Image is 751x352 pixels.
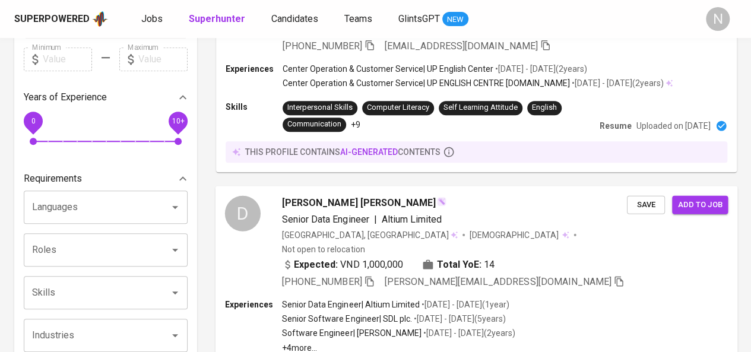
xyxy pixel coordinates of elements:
span: [PERSON_NAME][EMAIL_ADDRESS][DOMAIN_NAME] [385,275,611,287]
div: D [225,195,261,231]
b: Expected: [294,257,338,271]
p: Uploaded on [DATE] [636,120,711,132]
img: app logo [92,10,108,28]
div: N [706,7,730,31]
span: [PERSON_NAME] [PERSON_NAME] [282,195,436,210]
div: Interpersonal Skills [287,102,353,113]
p: • [DATE] - [DATE] ( 1 year ) [420,299,509,310]
input: Value [138,47,188,71]
p: Software Engineer | [PERSON_NAME] [282,327,422,339]
button: Open [167,284,183,301]
p: Experiences [225,299,282,310]
span: [DEMOGRAPHIC_DATA] [470,229,560,240]
span: [PHONE_NUMBER] [282,275,362,287]
span: Jobs [141,13,163,24]
span: Candidates [271,13,318,24]
button: Open [167,199,183,215]
span: AI-generated [340,147,398,157]
a: GlintsGPT NEW [398,12,468,27]
a: Jobs [141,12,165,27]
span: 14 [484,257,495,271]
b: Total YoE: [437,257,481,271]
p: • [DATE] - [DATE] ( 2 years ) [570,77,664,89]
span: [EMAIL_ADDRESS][DOMAIN_NAME] [385,40,538,52]
div: Years of Experience [24,85,188,109]
p: +9 [351,119,360,131]
p: Center Operation & Customer Service | UP English Center [283,63,493,75]
span: Save [633,198,659,211]
p: this profile contains contents [245,146,441,158]
span: 10+ [172,116,184,125]
button: Open [167,242,183,258]
div: [GEOGRAPHIC_DATA], [GEOGRAPHIC_DATA] [282,229,458,240]
p: Center Operation & Customer Service | UP ENGLISH CENTRE [DOMAIN_NAME] [283,77,570,89]
p: Requirements [24,172,82,186]
div: Superpowered [14,12,90,26]
p: • [DATE] - [DATE] ( 2 years ) [422,327,515,339]
p: Skills [226,101,283,113]
button: Save [627,195,665,214]
p: Senior Software Engineer | SDL plc. [282,313,412,325]
div: English [532,102,557,113]
button: Open [167,327,183,344]
p: Experiences [226,63,283,75]
a: Candidates [271,12,321,27]
span: GlintsGPT [398,13,440,24]
div: VND 1,000,000 [282,257,403,271]
p: Resume [600,120,632,132]
img: magic_wand.svg [437,196,446,206]
div: Computer Literacy [367,102,429,113]
b: Superhunter [189,13,245,24]
span: NEW [442,14,468,26]
p: • [DATE] - [DATE] ( 5 years ) [412,313,506,325]
span: [PHONE_NUMBER] [283,40,362,52]
span: Teams [344,13,372,24]
span: Altium Limited [382,213,442,224]
a: Superhunter [189,12,248,27]
span: | [373,212,376,226]
button: Add to job [672,195,728,214]
input: Value [43,47,92,71]
a: Teams [344,12,375,27]
p: Senior Data Engineer | Altium Limited [282,299,420,310]
span: Senior Data Engineer [282,213,369,224]
span: Add to job [678,198,722,211]
a: Superpoweredapp logo [14,10,108,28]
p: Years of Experience [24,90,107,104]
div: Communication [287,119,341,130]
div: Requirements [24,167,188,191]
p: • [DATE] - [DATE] ( 2 years ) [493,63,587,75]
div: Self Learning Attitude [443,102,518,113]
span: 0 [31,116,35,125]
p: Not open to relocation [282,243,365,255]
